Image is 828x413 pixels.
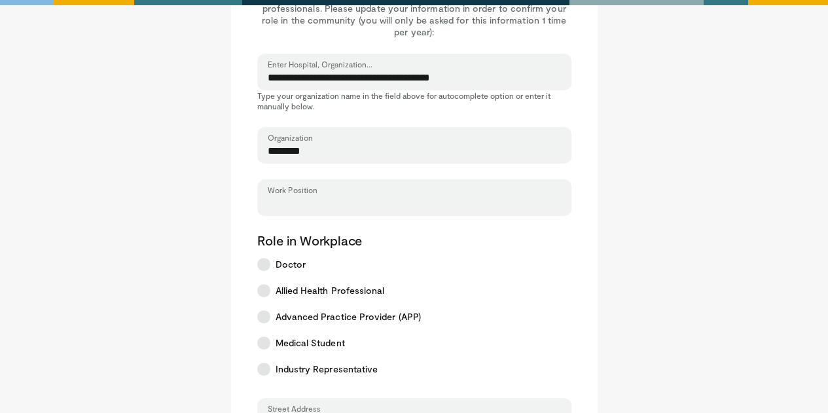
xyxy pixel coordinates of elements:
span: Industry Representative [276,363,378,376]
span: Allied Health Professional [276,284,385,297]
p: Type your organization name in the field above for autocomplete option or enter it manually below. [257,90,571,111]
label: Enter Hospital, Organization... [268,59,372,69]
p: Role in Workplace [257,232,571,249]
span: Advanced Practice Provider (APP) [276,310,421,323]
span: Medical Student [276,336,345,350]
span: Doctor [276,258,306,271]
label: Work Position [268,185,317,195]
label: Organization [268,132,313,143]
